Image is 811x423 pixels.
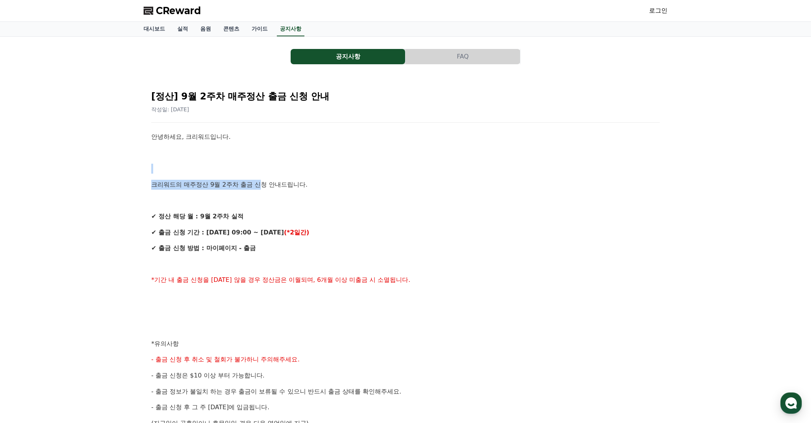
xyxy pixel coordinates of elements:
a: 실적 [171,22,194,36]
a: 홈 [2,242,51,262]
a: 가이드 [245,22,274,36]
span: *기간 내 출금 신청을 [DATE] 않을 경우 정산금은 이월되며, 6개월 이상 미출금 시 소멸됩니다. [151,276,410,283]
p: 안녕하세요, 크리워드입니다. [151,132,660,142]
span: 홈 [24,254,29,260]
a: CReward [144,5,201,17]
h2: [정산] 9월 2주차 매주정산 출금 신청 안내 [151,90,660,102]
a: 대화 [51,242,99,262]
span: 설정 [118,254,128,260]
a: 음원 [194,22,217,36]
a: 대시보드 [137,22,171,36]
strong: (*2일간) [284,229,309,236]
button: FAQ [405,49,520,64]
a: 설정 [99,242,147,262]
span: 작성일: [DATE] [151,106,189,112]
span: CReward [156,5,201,17]
span: - 출금 신청은 $10 이상 부터 가능합니다. [151,372,265,379]
span: - 출금 정보가 불일치 하는 경우 출금이 보류될 수 있으니 반드시 출금 상태를 확인해주세요. [151,388,401,395]
span: - 출금 신청 후 취소 및 철회가 불가하니 주의해주세요. [151,356,300,363]
strong: ✔ 출금 신청 방법 : 마이페이지 - 출금 [151,244,256,252]
button: 공지사항 [291,49,405,64]
a: 로그인 [649,6,667,15]
span: *유의사항 [151,340,179,347]
a: 공지사항 [277,22,304,36]
a: 콘텐츠 [217,22,245,36]
strong: ✔ 정산 해당 월 : 9월 2주차 실적 [151,213,244,220]
span: - 출금 신청 후 그 주 [DATE]에 입금됩니다. [151,403,270,411]
span: 대화 [70,254,79,260]
strong: ✔ 출금 신청 기간 : [DATE] 09:00 ~ [DATE] [151,229,284,236]
p: 크리워드의 매주정산 9월 2주차 출금 신청 안내드립니다. [151,180,660,190]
